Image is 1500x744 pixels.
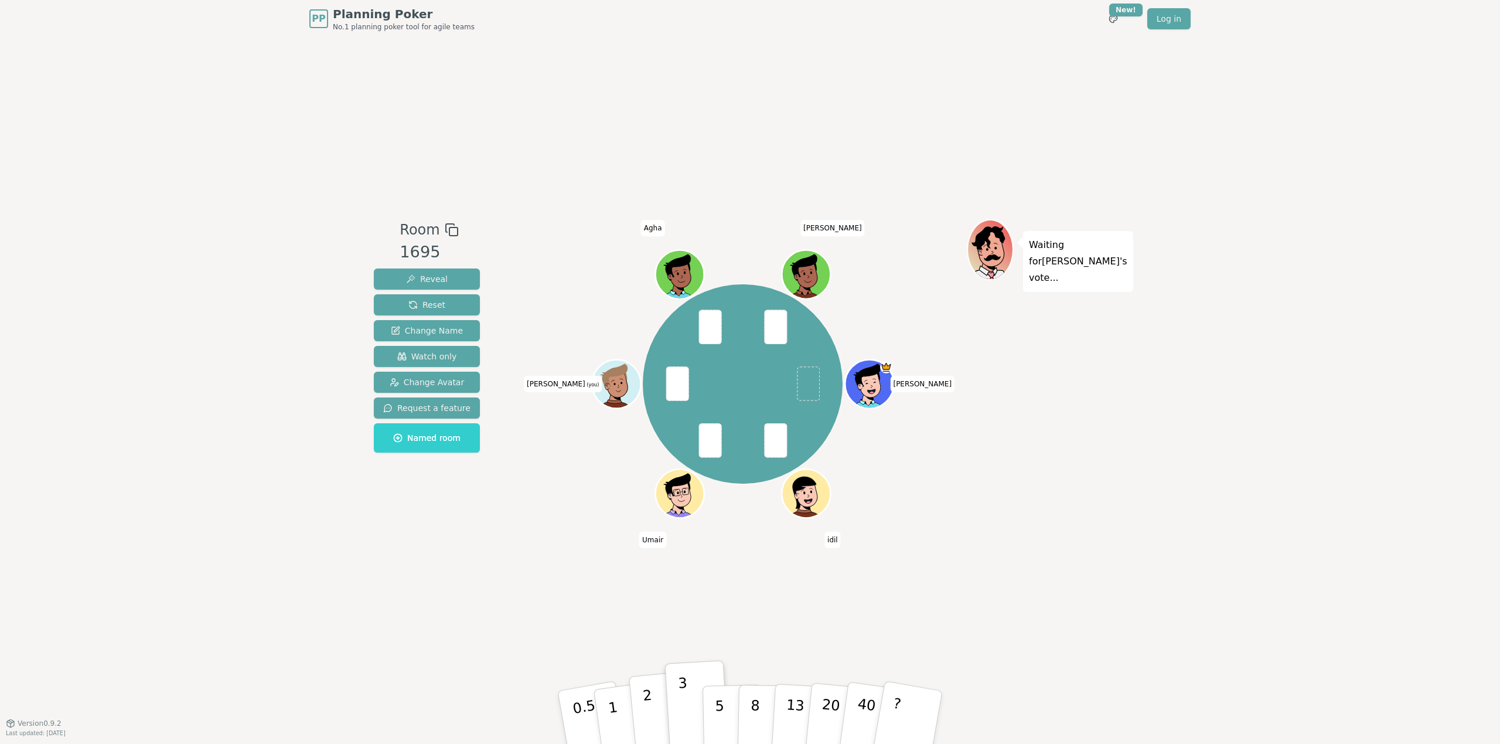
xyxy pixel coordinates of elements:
span: Planning Poker [333,6,475,22]
span: PP [312,12,325,26]
span: Version 0.9.2 [18,719,62,728]
span: Click to change your name [639,531,666,548]
span: Last updated: [DATE] [6,730,66,736]
span: Change Name [391,325,463,337]
span: Click to change your name [824,531,841,548]
span: Request a feature [383,402,471,414]
button: Reveal [374,269,480,290]
span: Click to change your name [641,220,665,236]
button: Reset [374,294,480,315]
button: Watch only [374,346,480,367]
button: Click to change your avatar [594,361,639,407]
button: New! [1103,8,1124,29]
a: Log in [1147,8,1191,29]
span: Reveal [406,273,448,285]
span: Watch only [397,351,457,362]
p: 3 [678,675,691,739]
span: Named room [393,432,461,444]
div: New! [1109,4,1143,16]
span: Click to change your name [524,376,602,392]
span: Jessica is the host [880,361,892,373]
button: Version0.9.2 [6,719,62,728]
span: Room [400,219,439,240]
a: PPPlanning PokerNo.1 planning poker tool for agile teams [309,6,475,32]
span: Click to change your name [800,220,865,236]
button: Named room [374,423,480,453]
button: Change Name [374,320,480,341]
p: Waiting for [PERSON_NAME] 's vote... [1029,237,1127,286]
div: 1695 [400,240,458,264]
span: Change Avatar [390,376,465,388]
span: (you) [585,382,599,388]
button: Change Avatar [374,372,480,393]
span: Click to change your name [890,376,954,392]
button: Request a feature [374,398,480,419]
span: Reset [408,299,445,311]
span: No.1 planning poker tool for agile teams [333,22,475,32]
